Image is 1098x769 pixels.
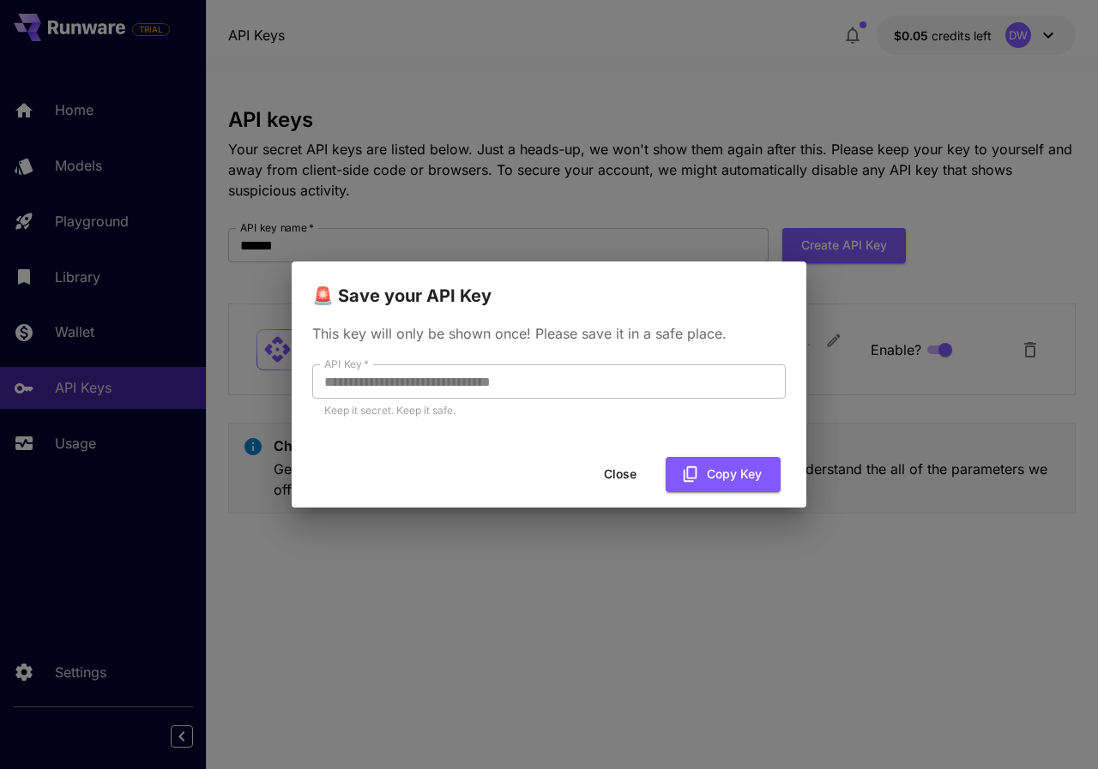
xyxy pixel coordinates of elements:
[312,323,786,344] p: This key will only be shown once! Please save it in a safe place.
[582,457,659,492] button: Close
[324,402,774,419] p: Keep it secret. Keep it safe.
[666,457,781,492] button: Copy Key
[292,261,806,309] h2: 🚨 Save your API Key
[324,357,369,371] label: API Key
